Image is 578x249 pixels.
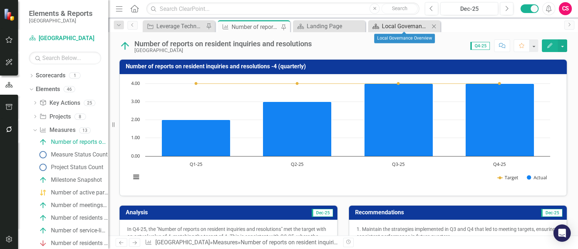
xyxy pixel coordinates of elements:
path: Q4-25, 4. Target. [498,82,501,85]
text: Q3-25 [392,161,405,167]
h3: Analysis [126,209,230,216]
a: Elements [36,85,60,94]
h3: Number of reports on resident inquiries and resolutions -4 (quarterly) [126,63,563,70]
button: Dec-25 [440,2,498,15]
div: Dec-25 [443,5,496,13]
div: Local Governance Overview [382,22,430,31]
path: Q2-25, 3. Actual. [263,102,332,156]
a: [GEOGRAPHIC_DATA] [29,34,101,43]
div: 13 [79,127,91,133]
img: No Information [39,150,47,159]
div: Local Governance Overview [374,34,435,43]
path: Q1-25, 4. Target. [195,82,198,85]
a: Measures [39,126,75,134]
div: Landing Page [307,22,363,31]
div: Project Status Count [51,164,103,171]
a: Projects [39,113,70,121]
path: Q1-25, 2. Actual. [162,120,230,156]
a: Measure Status Count [37,149,108,160]
a: Number of meetings/outreach engagements [37,199,108,211]
a: Number of residents assisted with subscribing to receive information via the City's digital platf... [37,237,108,249]
span: Search [392,5,407,11]
div: Number of service-line communication materials distributed at engagement events (P&Z info, Buildi... [51,227,108,234]
span: Dec-25 [541,209,562,217]
div: Open Intercom Messenger [553,224,571,242]
button: Search [381,4,418,14]
div: Chart. Highcharts interactive chart. [127,80,559,188]
text: Q2-25 [291,161,303,167]
a: Project Status Count [37,162,103,173]
path: Q2-25, 4. Target. [296,82,299,85]
img: On Target [39,214,47,222]
h3: Recommendations [355,209,499,216]
a: Key Actions [39,99,80,107]
p: 1. Maintain the strategies implemented in Q3 and Q4 that led to meeting targets, ensuring consist... [357,226,559,241]
div: Number of meetings/outreach engagements [51,202,108,209]
a: Measures [213,239,238,246]
div: Number of reports on resident inquiries and resolutions [241,239,380,246]
svg: Interactive chart [127,80,554,188]
div: Number of residents assisted with subscribing to receive information via the City's digital platf... [51,240,108,246]
a: Number of reports on resident inquiries and resolutions [37,136,108,148]
img: No Information [39,163,47,172]
text: Q1-25 [190,161,202,167]
button: Show Actual [527,175,547,181]
text: Target [505,174,518,181]
div: 25 [84,100,95,106]
input: Search ClearPoint... [146,3,419,15]
img: Below Plan [39,239,47,248]
input: Search Below... [29,52,101,64]
g: Actual, series 2 of 2. Bar series with 4 bars. [162,83,534,156]
text: 1.00 [131,134,140,141]
a: Number of service-line communication materials distributed at engagement events (P&Z info, Buildi... [37,225,108,236]
text: Q4-25 [493,161,506,167]
a: Local Governance Overview [370,22,430,31]
a: Landing Page [295,22,363,31]
div: Number of active partnerships with CBOs or faith-based organizations [51,189,108,196]
img: On Target [119,40,131,52]
text: Actual [534,174,547,181]
div: 1 [69,73,81,79]
path: Q4-25, 4. Actual. [466,83,534,156]
div: 8 [74,113,86,120]
span: Elements & Reports [29,9,92,18]
span: Q4-25 [470,42,490,50]
path: Q3-25, 4. Actual. [365,83,433,156]
div: 46 [64,86,75,93]
button: CS [559,2,572,15]
small: [GEOGRAPHIC_DATA] [29,18,92,23]
img: On Target [39,138,47,146]
img: On Target [39,226,47,235]
text: 0.00 [131,153,140,159]
img: On Target [39,201,47,210]
img: Caution [39,188,47,197]
div: Measure Status Count [51,151,108,158]
a: Leverage Technology to Facilitate Transparent Feedback through the implementation of CityCares to... [144,22,204,31]
button: View chart menu, Chart [131,172,141,182]
text: 2.00 [131,116,140,123]
div: Leverage Technology to Facilitate Transparent Feedback through the implementation of CityCares to... [156,22,204,31]
a: Number of residents participating in City public meetings, forums, townhalls and workshops [37,212,108,224]
div: » » [145,239,338,247]
div: Milestone Snapshot [51,177,102,183]
a: Milestone Snapshot [37,174,102,186]
div: [GEOGRAPHIC_DATA] [134,48,312,53]
img: ClearPoint Strategy [4,8,16,21]
div: Number of reports on resident inquiries and resolutions [134,40,312,48]
text: 4.00 [131,80,140,86]
div: Number of reports on resident inquiries and resolutions [232,22,279,31]
g: Target, series 1 of 2. Line with 4 data points. [195,82,501,85]
path: Q3-25, 4. Target. [397,82,400,85]
img: On Target [39,176,47,184]
button: Show Target [497,175,519,181]
a: Scorecards [36,72,65,80]
span: Dec-25 [312,209,333,217]
text: 3.00 [131,98,140,104]
a: Number of active partnerships with CBOs or faith-based organizations [37,187,108,198]
a: [GEOGRAPHIC_DATA] [155,239,210,246]
div: Number of reports on resident inquiries and resolutions [51,139,108,145]
div: Number of residents participating in City public meetings, forums, townhalls and workshops [51,215,108,221]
